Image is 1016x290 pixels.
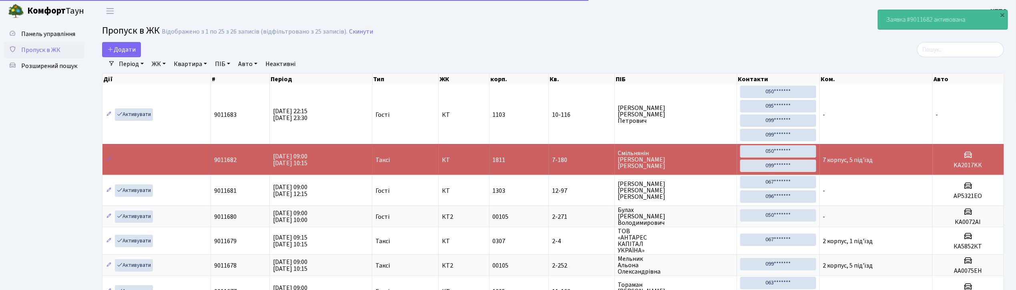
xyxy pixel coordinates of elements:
[442,262,486,269] span: КТ2
[27,4,66,17] b: Комфорт
[375,214,390,220] span: Гості
[4,42,84,58] a: Пропуск в ЖК
[375,238,390,244] span: Таксі
[212,57,233,71] a: ПІБ
[442,214,486,220] span: КТ2
[235,57,261,71] a: Авто
[439,74,490,85] th: ЖК
[273,152,307,168] span: [DATE] 09:00 [DATE] 10:15
[115,108,153,121] a: Активувати
[273,258,307,273] span: [DATE] 09:00 [DATE] 10:15
[115,259,153,272] a: Активувати
[262,57,299,71] a: Неактивні
[162,28,347,36] div: Відображено з 1 по 25 з 26 записів (відфільтровано з 25 записів).
[273,183,307,198] span: [DATE] 09:00 [DATE] 12:15
[214,156,237,164] span: 9011682
[936,267,1000,275] h5: AA0075EH
[375,157,390,163] span: Таксі
[493,186,506,195] span: 1303
[618,150,733,169] span: Смільнянін [PERSON_NAME] [PERSON_NAME]
[823,110,825,119] span: -
[27,4,84,18] span: Таун
[273,107,307,122] span: [DATE] 22:15 [DATE] 23:30
[442,157,486,163] span: КТ
[615,74,737,85] th: ПІБ
[552,112,611,118] span: 10-116
[116,57,147,71] a: Період
[21,62,77,70] span: Розширений пошук
[823,186,825,195] span: -
[349,28,373,36] a: Скинути
[493,156,506,164] span: 1811
[8,3,24,19] img: logo.png
[214,237,237,246] span: 9011679
[618,207,733,226] span: Булах [PERSON_NAME] Володимирович
[115,210,153,223] a: Активувати
[211,74,269,85] th: #
[214,186,237,195] span: 9011681
[214,110,237,119] span: 9011683
[991,6,1006,16] a: КПП4
[442,188,486,194] span: КТ
[214,261,237,270] span: 9011678
[4,26,84,42] a: Панель управління
[618,228,733,254] span: ТОВ «АНТАРЕС КАПІТАЛ УКРАЇНА»
[493,237,506,246] span: 0307
[936,192,1000,200] h5: АР5321ЕО
[618,105,733,124] span: [PERSON_NAME] [PERSON_NAME] Петрович
[552,157,611,163] span: 7-180
[214,212,237,221] span: 9011680
[999,11,1007,19] div: ×
[991,7,1006,16] b: КПП4
[115,184,153,197] a: Активувати
[273,209,307,224] span: [DATE] 09:00 [DATE] 10:00
[100,4,120,18] button: Переключити навігацію
[552,214,611,220] span: 2-271
[878,10,1008,29] div: Заявка #9011682 активована
[917,42,1004,57] input: Пошук...
[552,238,611,244] span: 2-4
[936,243,1000,250] h5: КА5852КТ
[102,42,141,57] a: Додати
[549,74,615,85] th: Кв.
[102,74,211,85] th: Дії
[618,256,733,275] span: Мельник Альона Олександрівна
[493,110,506,119] span: 1103
[102,24,160,38] span: Пропуск в ЖК
[823,212,825,221] span: -
[823,261,873,270] span: 2 корпус, 5 під'їзд
[493,261,509,270] span: 00105
[933,74,1004,85] th: Авто
[115,235,153,247] a: Активувати
[373,74,439,85] th: Тип
[552,188,611,194] span: 12-97
[149,57,169,71] a: ЖК
[936,110,938,119] span: -
[823,156,873,164] span: 7 корпус, 5 під'їзд
[552,262,611,269] span: 2-252
[4,58,84,74] a: Розширений пошук
[618,181,733,200] span: [PERSON_NAME] [PERSON_NAME] [PERSON_NAME]
[107,45,136,54] span: Додати
[442,112,486,118] span: КТ
[270,74,373,85] th: Період
[273,233,307,249] span: [DATE] 09:15 [DATE] 10:15
[820,74,933,85] th: Ком.
[21,30,75,38] span: Панель управління
[490,74,549,85] th: корп.
[737,74,820,85] th: Контакти
[171,57,210,71] a: Квартира
[375,262,390,269] span: Таксі
[375,188,390,194] span: Гості
[493,212,509,221] span: 00105
[823,237,873,246] span: 2 корпус, 1 під'їзд
[936,218,1000,226] h5: КА0072АІ
[375,112,390,118] span: Гості
[936,162,1000,169] h5: KA2017KK
[442,238,486,244] span: КТ
[21,46,60,54] span: Пропуск в ЖК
